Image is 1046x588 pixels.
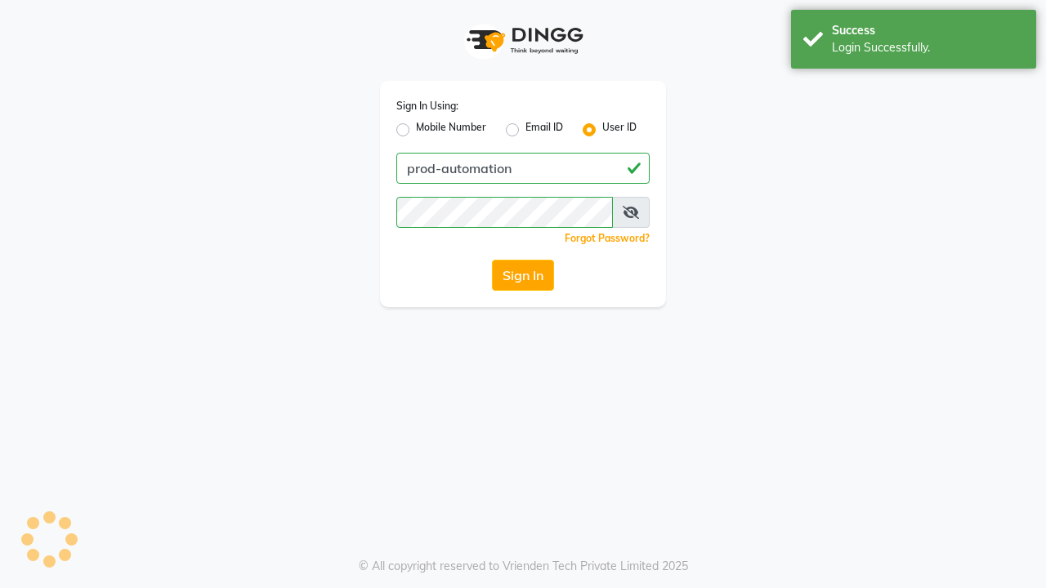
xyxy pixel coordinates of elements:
[458,16,588,65] img: logo1.svg
[832,39,1024,56] div: Login Successfully.
[396,197,613,228] input: Username
[492,260,554,291] button: Sign In
[525,120,563,140] label: Email ID
[565,232,650,244] a: Forgot Password?
[832,22,1024,39] div: Success
[602,120,637,140] label: User ID
[416,120,486,140] label: Mobile Number
[396,99,458,114] label: Sign In Using:
[396,153,650,184] input: Username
